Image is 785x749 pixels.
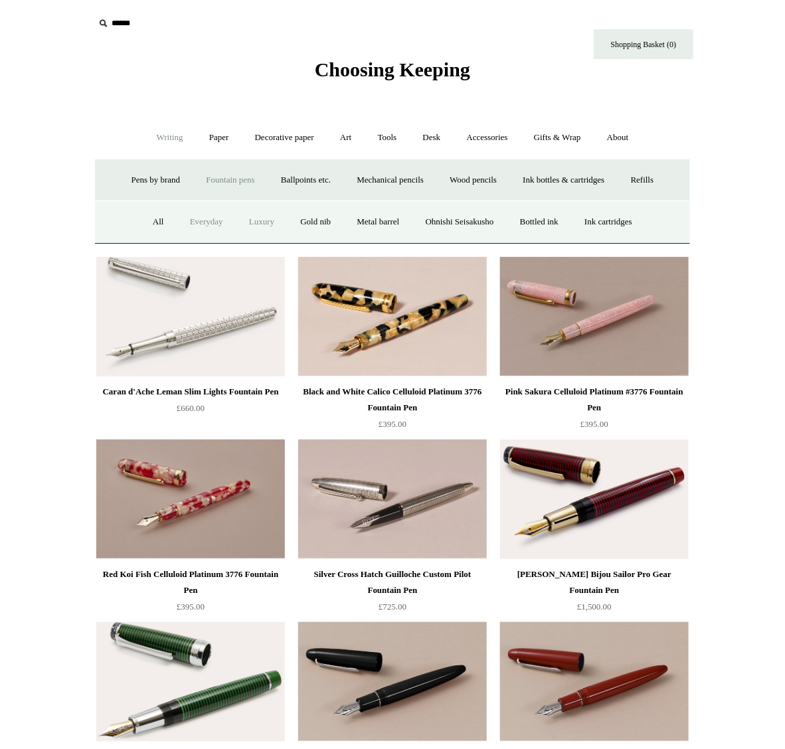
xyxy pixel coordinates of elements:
[298,384,487,438] a: Black and White Calico Celluloid Platinum 3776 Fountain Pen £395.00
[100,566,282,598] div: Red Koi Fish Celluloid Platinum 3776 Fountain Pen
[96,440,285,559] img: Red Koi Fish Celluloid Platinum 3776 Fountain Pen
[414,205,506,240] a: Ohnishi Seisakusho
[298,622,487,742] img: Sailor Urushi King of Pens Fountain pen, Black
[96,566,285,621] a: Red Koi Fish Celluloid Platinum 3776 Fountain Pen £395.00
[500,257,689,376] a: Pink Sakura Celluloid Platinum #3776 Fountain Pen Pink Sakura Celluloid Platinum #3776 Fountain Pen
[298,440,487,559] img: Silver Cross Hatch Guilloche Custom Pilot Fountain Pen
[503,566,685,598] div: [PERSON_NAME] Bijou Sailor Pro Gear Fountain Pen
[500,566,689,621] a: [PERSON_NAME] Bijou Sailor Pro Gear Fountain Pen £1,500.00
[120,163,193,198] a: Pens by brand
[438,163,509,198] a: Wood pencils
[503,384,685,416] div: Pink Sakura Celluloid Platinum #3776 Fountain Pen
[500,622,689,742] a: Sailor Urushi King of Pens Fountain pen, Crimson Red Sailor Urushi King of Pens Fountain pen, Cri...
[298,622,487,742] a: Sailor Urushi King of Pens Fountain pen, Black Sailor Urushi King of Pens Fountain pen, Black
[145,120,195,155] a: Writing
[500,440,689,559] img: Ruby Wajima Bijou Sailor Pro Gear Fountain Pen
[619,163,666,198] a: Refills
[197,120,241,155] a: Paper
[500,622,689,742] img: Sailor Urushi King of Pens Fountain pen, Crimson Red
[302,384,483,416] div: Black and White Calico Celluloid Platinum 3776 Fountain Pen
[237,205,286,240] a: Luxury
[141,205,176,240] a: All
[96,384,285,438] a: Caran d'Ache Leman Slim Lights Fountain Pen £660.00
[288,205,343,240] a: Gold nib
[345,205,412,240] a: Metal barrel
[577,602,612,612] span: £1,500.00
[298,257,487,376] a: Black and White Calico Celluloid Platinum 3776 Fountain Pen Black and White Calico Celluloid Plat...
[411,120,453,155] a: Desk
[243,120,326,155] a: Decorative paper
[500,440,689,559] a: Ruby Wajima Bijou Sailor Pro Gear Fountain Pen Ruby Wajima Bijou Sailor Pro Gear Fountain Pen
[580,419,608,429] span: £395.00
[379,419,406,429] span: £395.00
[315,69,470,78] a: Choosing Keeping
[522,120,593,155] a: Gifts & Wrap
[194,163,266,198] a: Fountain pens
[269,163,343,198] a: Ballpoints etc.
[315,58,470,80] span: Choosing Keeping
[96,622,285,742] a: Emerald Wajima Bijou Sailor Pro Gear Fountain Pen Emerald Wajima Bijou Sailor Pro Gear Fountain Pen
[298,566,487,621] a: Silver Cross Hatch Guilloche Custom Pilot Fountain Pen £725.00
[96,622,285,742] img: Emerald Wajima Bijou Sailor Pro Gear Fountain Pen
[379,602,406,612] span: £725.00
[366,120,409,155] a: Tools
[345,163,436,198] a: Mechanical pencils
[455,120,520,155] a: Accessories
[594,29,693,59] a: Shopping Basket (0)
[302,566,483,598] div: Silver Cross Hatch Guilloche Custom Pilot Fountain Pen
[100,384,282,400] div: Caran d'Ache Leman Slim Lights Fountain Pen
[595,120,641,155] a: About
[508,205,570,240] a: Bottled ink
[572,205,644,240] a: Ink cartridges
[298,257,487,376] img: Black and White Calico Celluloid Platinum 3776 Fountain Pen
[96,440,285,559] a: Red Koi Fish Celluloid Platinum 3776 Fountain Pen Red Koi Fish Celluloid Platinum 3776 Fountain Pen
[177,602,205,612] span: £395.00
[298,440,487,559] a: Silver Cross Hatch Guilloche Custom Pilot Fountain Pen Silver Cross Hatch Guilloche Custom Pilot ...
[511,163,616,198] a: Ink bottles & cartridges
[328,120,363,155] a: Art
[500,384,689,438] a: Pink Sakura Celluloid Platinum #3776 Fountain Pen £395.00
[177,403,205,413] span: £660.00
[178,205,235,240] a: Everyday
[500,257,689,376] img: Pink Sakura Celluloid Platinum #3776 Fountain Pen
[96,257,285,376] a: Caran d'Ache Leman Slim Lights Fountain Pen Caran d'Ache Leman Slim Lights Fountain Pen
[96,257,285,376] img: Caran d'Ache Leman Slim Lights Fountain Pen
